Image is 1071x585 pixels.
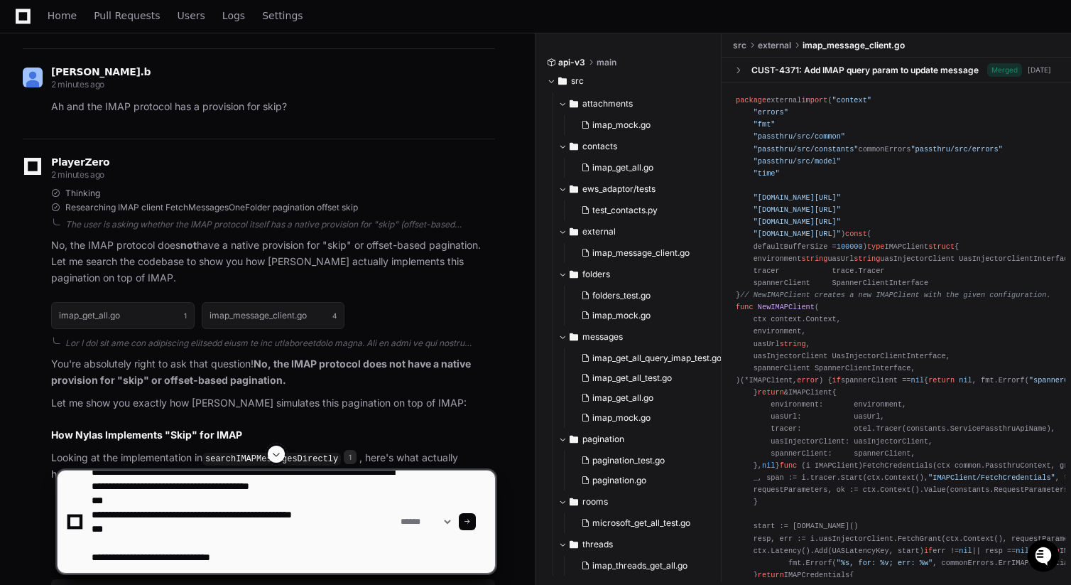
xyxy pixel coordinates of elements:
span: pagination [582,434,624,445]
span: external [582,226,616,237]
img: ALV-UjUf_uvQDLQblFsaEXgezeouugehySh02_WqWquImCIclL0JUoZddtNw0CFpwTmVZIwZB7D0c_-1MdF3iw_E6GrHiBa1R... [23,68,43,87]
svg: Directory [570,223,578,240]
span: attachments [582,98,633,109]
div: We're available if you need us! [48,120,180,132]
span: string [801,254,827,263]
button: folders_test.go [575,286,714,306]
button: imap_mock.go [575,115,714,135]
span: "context" [832,96,871,104]
p: Ah and the IMAP protocol has a provision for skip? [51,99,495,115]
span: "[DOMAIN_NAME][URL]" [754,230,841,238]
span: "time" [754,169,780,178]
div: Welcome [14,57,259,80]
a: Powered byPylon [100,149,172,160]
div: [DATE] [1028,65,1051,75]
span: "[DOMAIN_NAME][URL]" [754,218,841,226]
span: test_contacts.py [592,205,658,216]
button: imap_mock.go [575,306,714,326]
span: Users [178,11,205,20]
button: pagination [558,428,722,451]
span: Merged [987,63,1022,77]
span: if [832,376,841,385]
p: Let me show you exactly how [PERSON_NAME] simulates this pagination on top of IMAP: [51,395,495,412]
span: Logs [222,11,245,20]
svg: Directory [570,95,578,112]
img: 1736555170064-99ba0984-63c1-480f-8ee9-699278ef63ed [14,106,40,132]
span: [PERSON_NAME].b [51,66,151,77]
span: package [736,96,766,104]
div: Start new chat [48,106,233,120]
span: type [867,242,885,251]
svg: Directory [570,328,578,345]
span: imap_get_all.go [592,162,653,173]
h1: imap_message_client.go [210,311,307,320]
span: external [758,40,791,51]
span: folders [582,269,610,280]
span: messages [582,331,623,343]
span: 2 minutes ago [51,169,104,180]
span: return [928,376,955,385]
svg: Directory [570,181,578,198]
button: imap_get_all.go [575,388,722,408]
h2: How Nylas Implements "Skip" for IMAP [51,428,495,442]
span: "fmt" [754,120,776,129]
p: You're absolutely right to ask that question! [51,356,495,389]
span: // NewIMAPClient creates a new IMAPClient with the given configuration. [740,291,1050,299]
svg: Directory [570,431,578,448]
span: imap_mock.go [592,119,651,131]
svg: Directory [570,266,578,283]
span: "passthru/src/model" [754,157,841,166]
strong: No, the IMAP protocol does not have a native provision for "skip" or offset-based pagination. [51,358,471,386]
button: src [547,70,711,92]
span: api-v3 [558,57,585,68]
button: messages [558,326,722,348]
span: func [736,303,754,311]
span: 2 minutes ago [51,79,104,90]
button: Start new chat [241,110,259,127]
button: attachments [558,92,722,115]
button: imap_mock.go [575,408,722,428]
span: error [797,376,819,385]
div: The user is asking whether the IMAP protocol itself has a native provision for "skip" (offset-bas... [65,219,495,230]
strong: not [180,239,197,251]
button: imap_get_all.go1 [51,302,195,329]
button: test_contacts.py [575,200,714,220]
span: "passthru/src/errors" [910,145,1002,154]
span: Pylon [141,149,172,160]
span: "errors" [754,108,788,117]
span: imap_get_all.go [592,392,653,404]
button: imap_message_client.go4 [202,302,345,329]
span: Thinking [65,188,100,199]
span: Home [48,11,77,20]
span: import [801,96,827,104]
span: const [845,230,867,238]
span: main [597,57,616,68]
span: imap_get_all_test.go [592,372,672,384]
h1: imap_get_all.go [59,311,120,320]
span: NewIMAPClient [758,303,815,311]
button: ews_adaptor/tests [558,178,722,200]
span: imap_mock.go [592,310,651,321]
span: nil [910,376,923,385]
button: imap_message_client.go [575,243,714,263]
img: PlayerZero [14,14,43,43]
svg: Directory [558,73,567,90]
div: CUST-4371: Add IMAP query param to update message [751,65,979,76]
span: src [571,75,584,87]
button: folders [558,263,722,286]
p: No, the IMAP protocol does have a native provision for "skip" or offset-based pagination. Let me ... [51,237,495,286]
span: 100000 [837,242,863,251]
button: imap_get_all_test.go [575,368,722,388]
span: nil [959,376,972,385]
span: "[DOMAIN_NAME][URL]" [754,205,841,214]
span: 4 [332,310,337,321]
span: src [733,40,746,51]
div: Lor I dol sit ame con adipiscing elitsedd eiusm te inc utlaboreetdolo magna. Ali en admi ve qui n... [65,338,495,349]
button: imap_get_all.go [575,158,714,178]
iframe: Open customer support [1026,538,1064,576]
span: Settings [262,11,303,20]
span: PlayerZero [51,158,109,166]
span: "[DOMAIN_NAME][URL]" [754,193,841,202]
span: Researching IMAP client FetchMessagesOneFolder pagination offset skip [65,202,358,213]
